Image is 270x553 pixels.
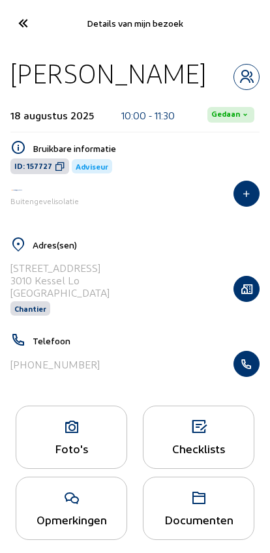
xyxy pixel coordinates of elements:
[211,110,240,120] span: Gedaan
[16,513,127,526] div: Opmerkingen
[121,109,175,121] div: 10:00 - 11:30
[10,57,206,90] div: [PERSON_NAME]
[33,143,260,154] h5: Bruikbare informatie
[76,162,108,171] span: Adviseur
[16,441,127,455] div: Foto's
[10,196,79,205] span: Buitengevelisolatie
[45,18,225,29] div: Details van mijn bezoek
[14,304,46,313] span: Chantier
[143,513,254,526] div: Documenten
[10,274,110,286] div: 3010 Kessel Lo
[14,161,52,172] span: ID: 157727
[143,441,254,455] div: Checklists
[10,286,110,299] div: [GEOGRAPHIC_DATA]
[10,358,100,370] div: [PHONE_NUMBER]
[33,335,260,346] h5: Telefoon
[33,239,260,250] h5: Adres(sen)
[10,262,110,274] div: [STREET_ADDRESS]
[10,188,23,192] img: Iso Protect
[10,109,94,121] div: 18 augustus 2025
